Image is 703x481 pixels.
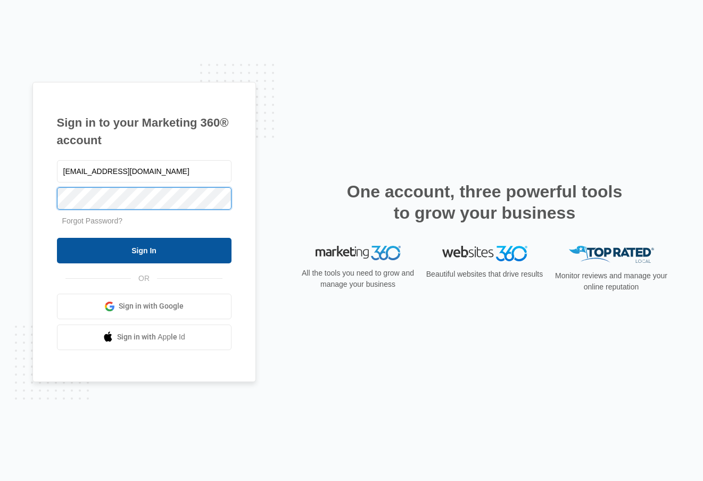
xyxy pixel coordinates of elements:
p: Monitor reviews and manage your online reputation [552,270,671,293]
p: All the tools you need to grow and manage your business [299,268,418,290]
span: OR [131,273,157,284]
img: Marketing 360 [316,246,401,261]
p: Beautiful websites that drive results [425,269,544,280]
h2: One account, three powerful tools to grow your business [344,181,626,223]
a: Sign in with Apple Id [57,325,231,350]
input: Sign In [57,238,231,263]
img: Top Rated Local [569,246,654,263]
input: Email [57,160,231,183]
img: Websites 360 [442,246,527,261]
a: Sign in with Google [57,294,231,319]
span: Sign in with Apple Id [117,331,185,343]
span: Sign in with Google [119,301,184,312]
a: Forgot Password? [62,217,123,225]
h1: Sign in to your Marketing 360® account [57,114,231,149]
